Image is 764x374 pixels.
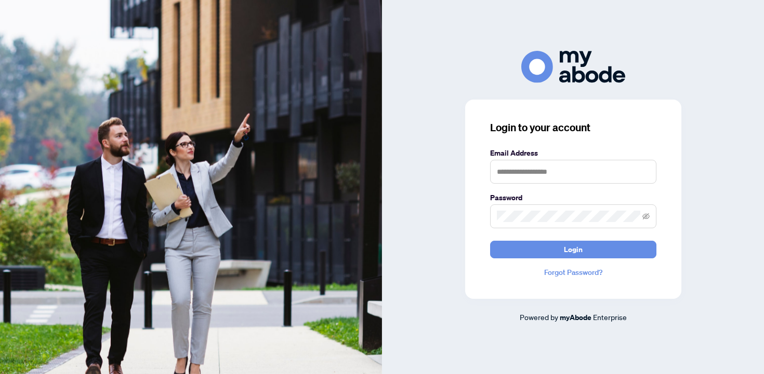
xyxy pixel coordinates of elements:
label: Email Address [490,147,656,159]
label: Password [490,192,656,203]
span: Login [564,241,583,258]
span: Powered by [520,312,558,322]
span: eye-invisible [642,213,650,220]
img: ma-logo [521,51,625,82]
a: Forgot Password? [490,267,656,278]
h3: Login to your account [490,120,656,135]
span: Enterprise [593,312,627,322]
a: myAbode [560,312,591,323]
button: Login [490,241,656,258]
